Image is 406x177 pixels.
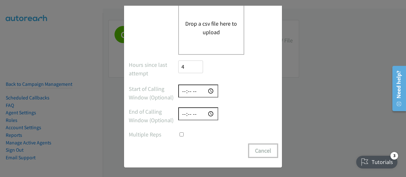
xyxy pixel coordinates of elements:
iframe: Resource Center [388,63,406,114]
label: Start of Calling Window (Optional) [129,85,178,102]
button: Cancel [249,144,277,157]
iframe: Checklist [352,149,401,172]
label: End of Calling Window (Optional) [129,107,178,124]
label: Multiple Reps [129,130,178,139]
label: Hours since last attempt [129,60,178,78]
button: Drop a csv file here to upload [185,19,237,36]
